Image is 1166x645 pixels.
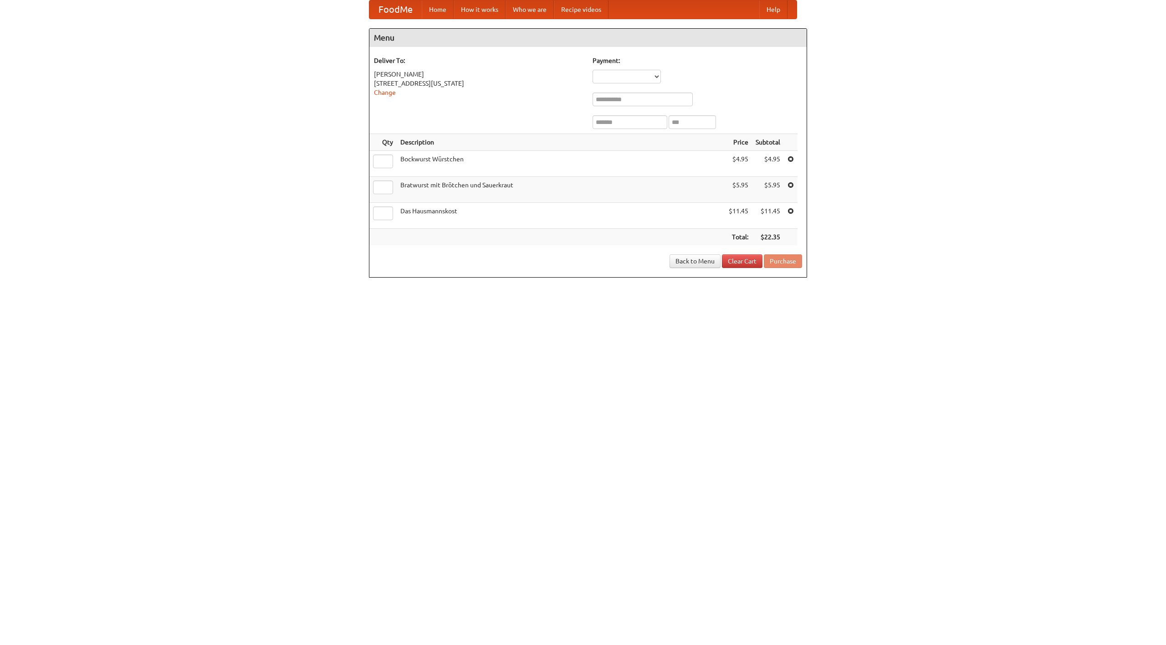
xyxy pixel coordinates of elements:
[369,0,422,19] a: FoodMe
[369,134,397,151] th: Qty
[554,0,609,19] a: Recipe videos
[397,177,725,203] td: Bratwurst mit Brötchen und Sauerkraut
[374,79,583,88] div: [STREET_ADDRESS][US_STATE]
[374,89,396,96] a: Change
[752,151,784,177] td: $4.95
[454,0,506,19] a: How it works
[722,254,762,268] a: Clear Cart
[670,254,721,268] a: Back to Menu
[506,0,554,19] a: Who we are
[397,151,725,177] td: Bockwurst Würstchen
[752,177,784,203] td: $5.95
[752,134,784,151] th: Subtotal
[369,29,807,47] h4: Menu
[397,203,725,229] td: Das Hausmannskost
[725,177,752,203] td: $5.95
[422,0,454,19] a: Home
[374,56,583,65] h5: Deliver To:
[752,229,784,246] th: $22.35
[397,134,725,151] th: Description
[725,203,752,229] td: $11.45
[764,254,802,268] button: Purchase
[725,229,752,246] th: Total:
[593,56,802,65] h5: Payment:
[374,70,583,79] div: [PERSON_NAME]
[725,134,752,151] th: Price
[725,151,752,177] td: $4.95
[759,0,788,19] a: Help
[752,203,784,229] td: $11.45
